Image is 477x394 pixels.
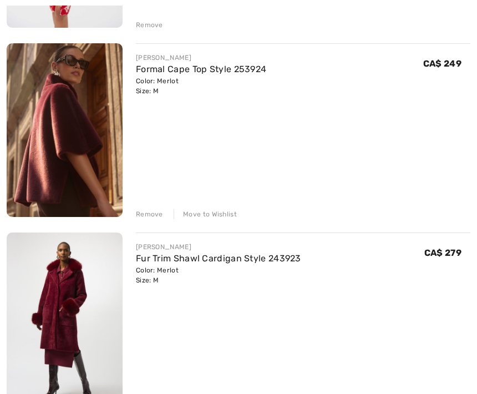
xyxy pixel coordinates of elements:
[136,253,301,264] a: Fur Trim Shawl Cardigan Style 243923
[136,242,301,252] div: [PERSON_NAME]
[174,209,237,219] div: Move to Wishlist
[136,64,266,74] a: Formal Cape Top Style 253924
[136,53,266,63] div: [PERSON_NAME]
[424,247,461,258] span: CA$ 279
[7,43,123,217] img: Formal Cape Top Style 253924
[136,20,163,30] div: Remove
[136,265,301,285] div: Color: Merlot Size: M
[136,76,266,96] div: Color: Merlot Size: M
[136,209,163,219] div: Remove
[423,58,461,69] span: CA$ 249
